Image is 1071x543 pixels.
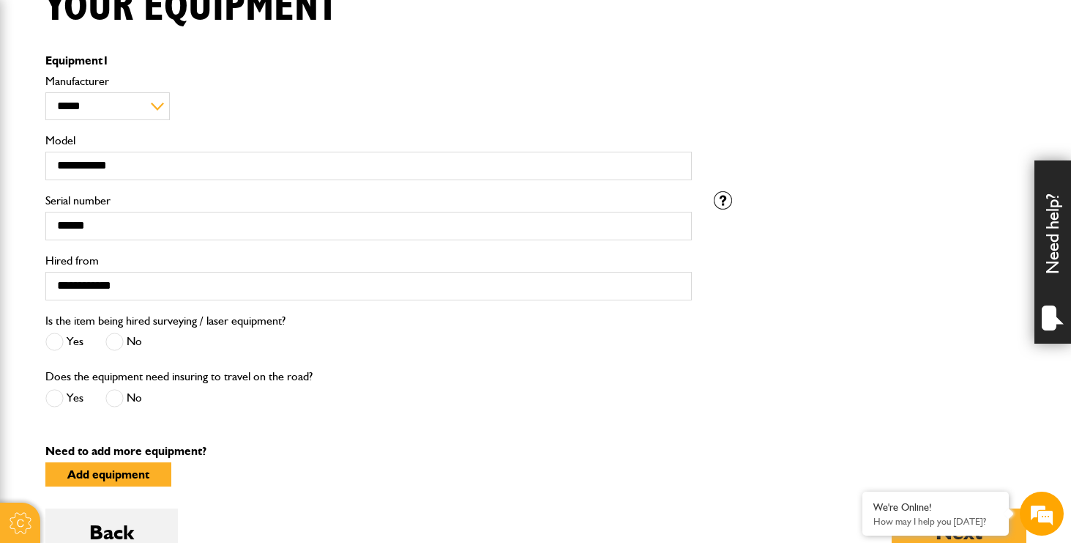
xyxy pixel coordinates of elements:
[105,389,142,407] label: No
[105,333,142,351] label: No
[45,75,692,87] label: Manufacturer
[45,255,692,267] label: Hired from
[45,462,171,487] button: Add equipment
[873,516,998,527] p: How may I help you today?
[45,55,692,67] p: Equipment
[873,501,998,514] div: We're Online!
[1034,160,1071,344] div: Need help?
[45,135,692,147] label: Model
[45,389,83,407] label: Yes
[45,195,692,207] label: Serial number
[45,446,1026,457] p: Need to add more equipment?
[45,371,313,383] label: Does the equipment need insuring to travel on the road?
[45,315,286,327] label: Is the item being hired surveying / laser equipment?
[45,333,83,351] label: Yes
[102,53,109,67] span: 1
